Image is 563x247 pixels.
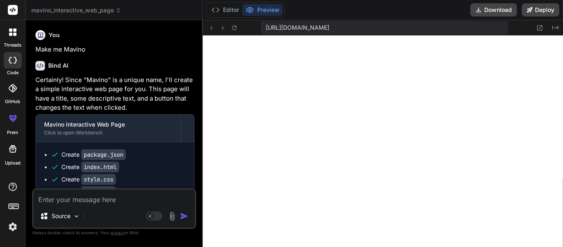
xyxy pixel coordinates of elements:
[6,220,20,234] img: settings
[49,31,60,39] h6: You
[167,212,177,221] img: attachment
[32,229,196,237] p: Always double-check its answers. Your in Bind
[48,61,68,70] h6: Bind AI
[180,212,188,220] img: icon
[110,230,125,235] span: privacy
[31,6,121,14] span: mavino_interactive_web_page
[35,45,195,54] p: Make me Mavino
[61,151,126,159] div: Create
[81,174,116,185] code: style.css
[61,188,116,196] div: Create
[7,129,18,136] label: prem
[81,186,116,197] code: script.js
[522,3,559,16] button: Deploy
[52,212,70,220] p: Source
[208,4,242,16] button: Editor
[5,98,20,105] label: GitHub
[36,115,181,142] button: Mavino Interactive Web PageClick to open Workbench
[35,75,195,113] p: Certainly! Since "Mavino" is a unique name, I'll create a simple interactive web page for you. Th...
[4,42,21,49] label: threads
[266,24,329,32] span: [URL][DOMAIN_NAME]
[5,160,21,167] label: Upload
[7,69,19,76] label: code
[81,149,126,160] code: package.json
[470,3,517,16] button: Download
[242,4,283,16] button: Preview
[44,129,172,136] div: Click to open Workbench
[81,162,119,172] code: index.html
[203,35,563,247] iframe: Preview
[73,213,80,220] img: Pick Models
[61,163,119,171] div: Create
[61,175,116,183] div: Create
[44,120,172,129] div: Mavino Interactive Web Page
